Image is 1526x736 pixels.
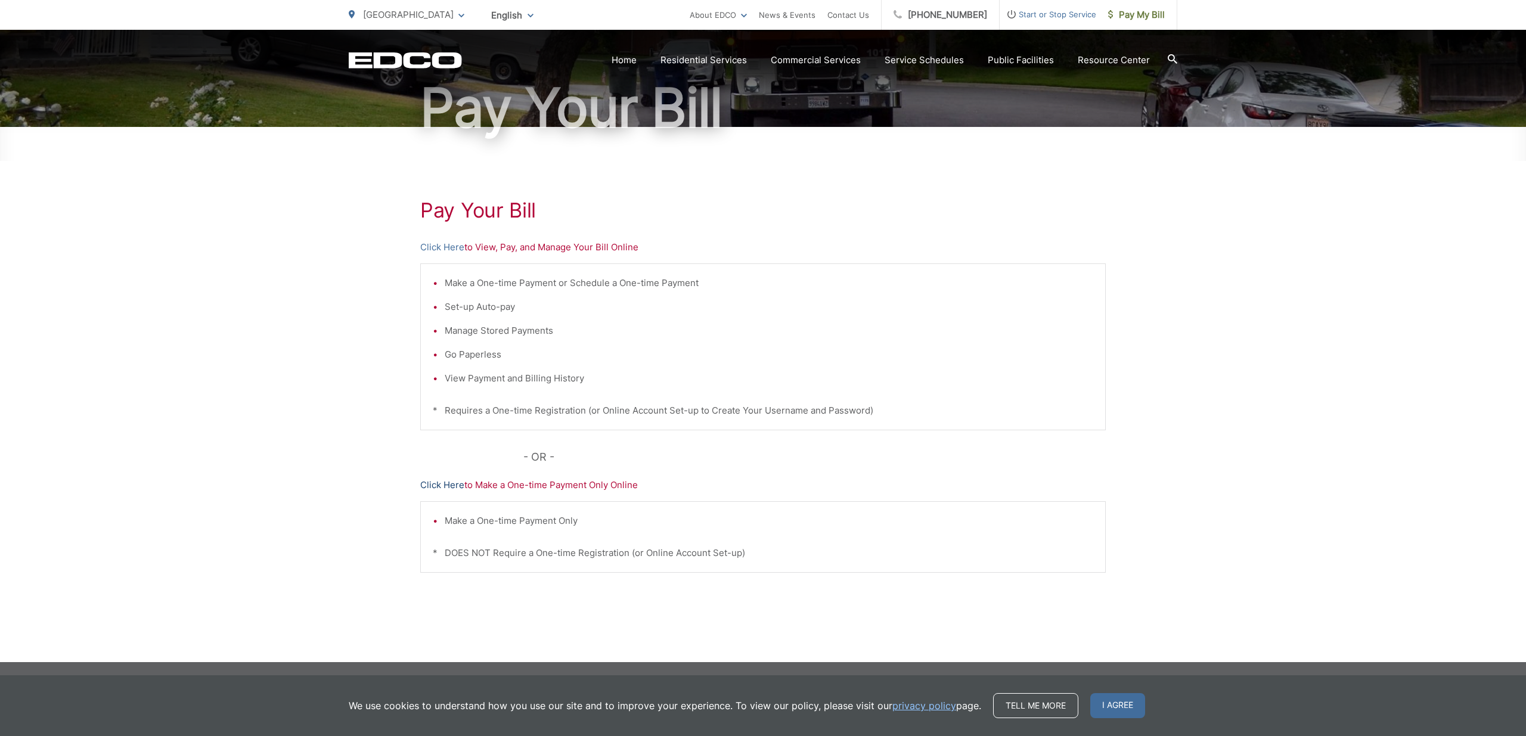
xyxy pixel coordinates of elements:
[523,448,1106,466] p: - OR -
[445,347,1093,362] li: Go Paperless
[445,371,1093,386] li: View Payment and Billing History
[690,8,747,22] a: About EDCO
[420,198,1106,222] h1: Pay Your Bill
[433,546,1093,560] p: * DOES NOT Require a One-time Registration (or Online Account Set-up)
[892,698,956,713] a: privacy policy
[993,693,1078,718] a: Tell me more
[612,53,637,67] a: Home
[420,240,1106,254] p: to View, Pay, and Manage Your Bill Online
[445,514,1093,528] li: Make a One-time Payment Only
[445,300,1093,314] li: Set-up Auto-pay
[363,9,454,20] span: [GEOGRAPHIC_DATA]
[349,52,462,69] a: EDCD logo. Return to the homepage.
[445,324,1093,338] li: Manage Stored Payments
[988,53,1054,67] a: Public Facilities
[771,53,861,67] a: Commercial Services
[420,478,1106,492] p: to Make a One-time Payment Only Online
[1078,53,1150,67] a: Resource Center
[660,53,747,67] a: Residential Services
[445,276,1093,290] li: Make a One-time Payment or Schedule a One-time Payment
[1090,693,1145,718] span: I agree
[482,5,542,26] span: English
[349,78,1177,138] h1: Pay Your Bill
[1108,8,1165,22] span: Pay My Bill
[759,8,815,22] a: News & Events
[420,478,464,492] a: Click Here
[433,403,1093,418] p: * Requires a One-time Registration (or Online Account Set-up to Create Your Username and Password)
[827,8,869,22] a: Contact Us
[420,240,464,254] a: Click Here
[885,53,964,67] a: Service Schedules
[349,698,981,713] p: We use cookies to understand how you use our site and to improve your experience. To view our pol...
